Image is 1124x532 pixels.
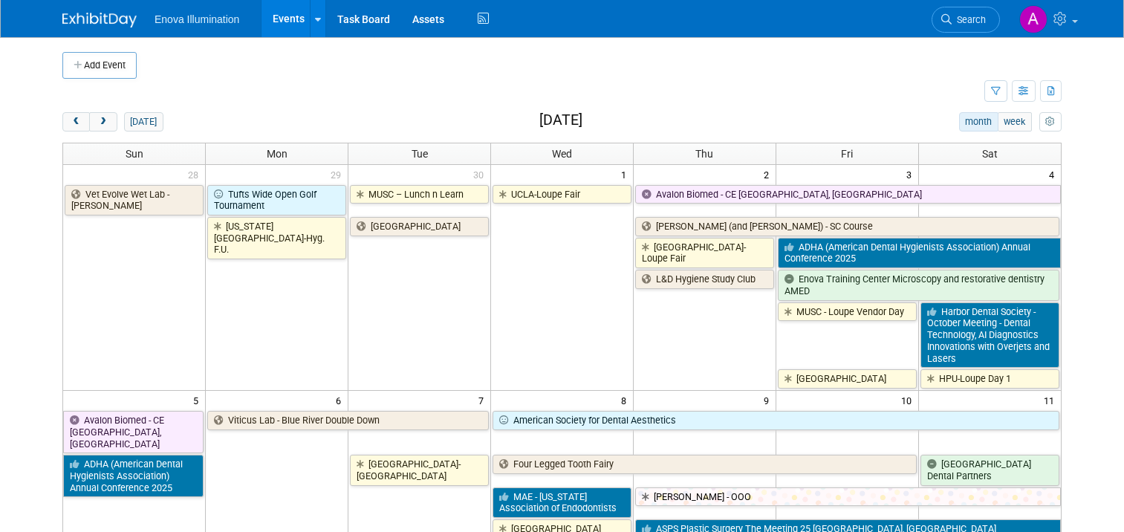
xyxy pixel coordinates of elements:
span: 3 [905,165,918,184]
span: Thu [695,148,713,160]
span: 5 [192,391,205,409]
span: Search [952,14,986,25]
button: week [998,112,1032,132]
span: 8 [620,391,633,409]
i: Personalize Calendar [1045,117,1055,127]
span: Sat [982,148,998,160]
span: 30 [472,165,490,184]
a: Search [932,7,1000,33]
a: Tufts Wide Open Golf Tournament [207,185,346,215]
img: ExhibitDay [62,13,137,27]
a: Four Legged Tooth Fairy [493,455,917,474]
button: prev [62,112,90,132]
a: Vet Evolve Wet Lab - [PERSON_NAME] [65,185,204,215]
a: [US_STATE][GEOGRAPHIC_DATA]-Hyg. F.U. [207,217,346,259]
a: [PERSON_NAME] - OOO [635,487,1061,507]
span: 29 [329,165,348,184]
a: American Society for Dental Aesthetics [493,411,1059,430]
a: Avalon Biomed - CE [GEOGRAPHIC_DATA], [GEOGRAPHIC_DATA] [635,185,1061,204]
a: [GEOGRAPHIC_DATA] [778,369,917,389]
img: Andrea Miller [1019,5,1047,33]
a: Enova Training Center Microscopy and restorative dentistry AMED [778,270,1059,300]
a: Viticus Lab - Blue River Double Down [207,411,489,430]
span: Tue [412,148,428,160]
a: ADHA (American Dental Hygienists Association) Annual Conference 2025 [778,238,1061,268]
a: L&D Hygiene Study Club [635,270,774,289]
span: Fri [841,148,853,160]
button: next [89,112,117,132]
a: Avalon Biomed - CE [GEOGRAPHIC_DATA], [GEOGRAPHIC_DATA] [63,411,204,453]
span: Enova Illumination [155,13,239,25]
a: MAE - [US_STATE] Association of Endodontists [493,487,631,518]
a: MUSC - Loupe Vendor Day [778,302,917,322]
span: 9 [762,391,776,409]
span: 4 [1047,165,1061,184]
a: [GEOGRAPHIC_DATA]-[GEOGRAPHIC_DATA] [350,455,489,485]
button: Add Event [62,52,137,79]
span: 6 [334,391,348,409]
span: 1 [620,165,633,184]
a: [PERSON_NAME] (and [PERSON_NAME]) - SC Course [635,217,1059,236]
a: MUSC – Lunch n Learn [350,185,489,204]
button: myCustomButton [1039,112,1062,132]
span: 11 [1042,391,1061,409]
a: [GEOGRAPHIC_DATA] Dental Partners [920,455,1059,485]
span: 2 [762,165,776,184]
a: [GEOGRAPHIC_DATA]-Loupe Fair [635,238,774,268]
span: 7 [477,391,490,409]
span: Wed [552,148,572,160]
h2: [DATE] [539,112,582,129]
span: Sun [126,148,143,160]
button: month [959,112,998,132]
button: [DATE] [124,112,163,132]
a: HPU-Loupe Day 1 [920,369,1059,389]
span: 10 [900,391,918,409]
a: Harbor Dental Society - October Meeting - Dental Technology, AI Diagnostics Innovations with Over... [920,302,1059,369]
span: 28 [186,165,205,184]
a: ADHA (American Dental Hygienists Association) Annual Conference 2025 [63,455,204,497]
span: Mon [267,148,288,160]
a: [GEOGRAPHIC_DATA] [350,217,489,236]
a: UCLA-Loupe Fair [493,185,631,204]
